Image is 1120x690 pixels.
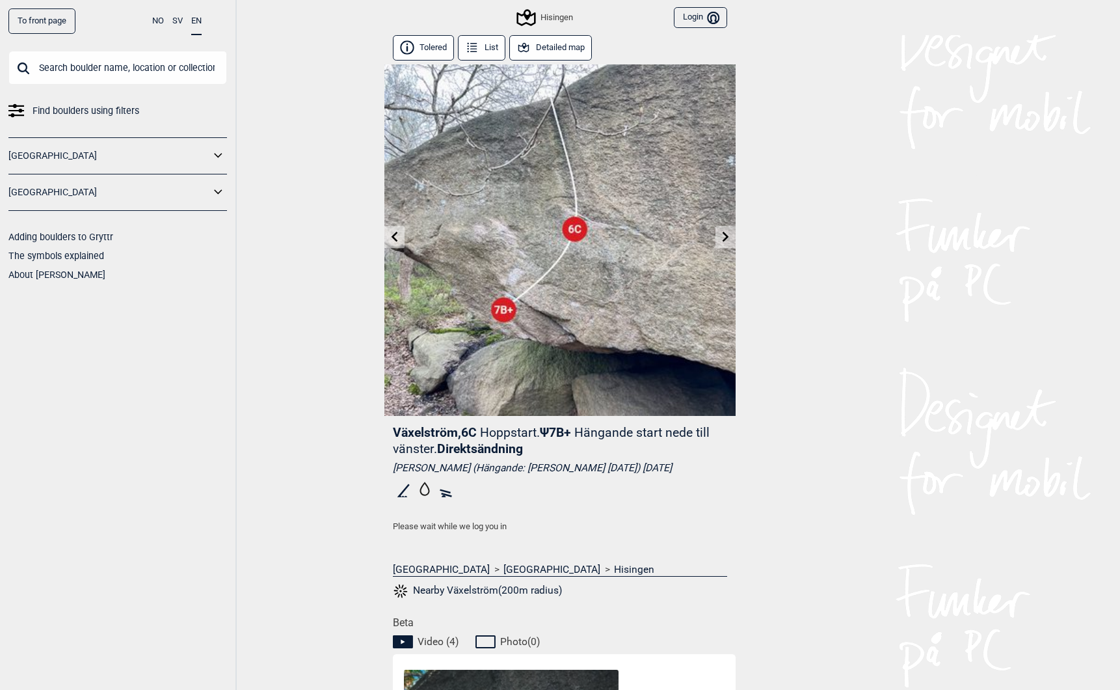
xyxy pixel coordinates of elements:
div: Hisingen [518,10,573,25]
button: Nearby Växelström(200m radius) [393,583,562,600]
a: To front page [8,8,75,34]
a: Hisingen [614,563,654,576]
a: [GEOGRAPHIC_DATA] [503,563,600,576]
a: [GEOGRAPHIC_DATA] [8,146,210,165]
nav: > > [393,563,727,576]
button: NO [152,8,164,34]
button: List [458,35,505,61]
p: Please wait while we log you in [393,520,727,533]
span: Växelström , 6C [393,425,477,440]
a: [GEOGRAPHIC_DATA] [393,563,490,576]
img: Vaxelstrom [384,64,736,416]
a: Find boulders using filters [8,102,227,120]
button: EN [191,8,202,35]
span: Photo ( 0 ) [500,635,540,648]
a: [GEOGRAPHIC_DATA] [8,183,210,202]
button: SV [172,8,183,34]
strong: Direktsändning [437,441,523,456]
button: Login [674,7,727,29]
div: [PERSON_NAME] (Hängande: [PERSON_NAME] [DATE]) [DATE] [393,462,727,475]
input: Search boulder name, location or collection [8,51,227,85]
span: Video ( 4 ) [418,635,459,648]
p: Hoppstart. [480,425,540,440]
a: About [PERSON_NAME] [8,269,105,280]
button: Tolered [393,35,454,61]
p: Hängande start nede till vänster. [393,425,710,456]
a: The symbols explained [8,251,104,261]
button: Detailed map [509,35,592,61]
a: Adding boulders to Gryttr [8,232,113,242]
span: Find boulders using filters [33,102,139,120]
span: Ψ 7B+ [393,425,710,456]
